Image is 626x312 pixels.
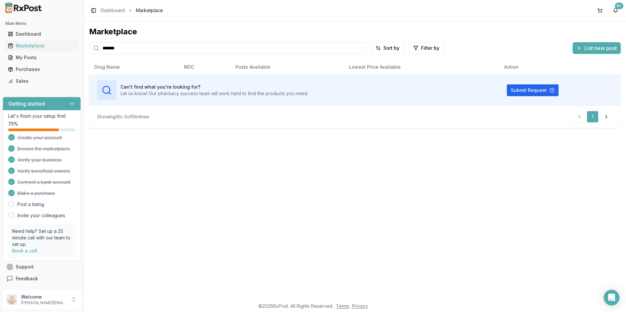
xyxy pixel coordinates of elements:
[230,59,344,75] th: Posts Available
[120,84,308,90] h3: Can't find what you're looking for?
[3,52,81,63] button: My Posts
[17,201,44,208] a: Post a listing
[371,42,404,54] button: Sort by
[573,42,621,54] button: List new post
[3,29,81,39] button: Dashboard
[3,76,81,86] button: Sales
[8,113,75,119] p: Let's finish your setup first!
[17,179,70,185] span: Connect a bank account
[16,275,38,282] span: Feedback
[421,45,439,51] span: Filter by
[89,26,621,37] div: Marketplace
[17,146,70,152] span: Browse the marketplace
[574,111,613,123] nav: pagination
[5,75,78,87] a: Sales
[336,303,349,309] a: Terms
[136,7,163,14] span: Marketplace
[5,21,78,26] h2: Main Menu
[573,45,621,52] a: List new post
[584,44,617,52] span: List new post
[352,303,368,309] a: Privacy
[120,90,308,97] p: Let us know! Our pharmacy success team will work hard to find the products you need.
[17,168,70,174] span: Verify beneficial owners
[17,190,55,197] span: Make a purchase
[5,40,78,52] a: Marketplace
[3,64,81,75] button: Purchases
[507,84,559,96] button: Submit Request
[17,157,62,163] span: Verify your business
[17,212,65,219] a: Invite your colleagues
[5,52,78,63] a: My Posts
[600,111,613,123] a: Go to next page
[179,59,230,75] th: NDC
[101,7,163,14] nav: breadcrumb
[21,300,66,305] p: [PERSON_NAME][EMAIL_ADDRESS][DOMAIN_NAME]
[3,3,45,13] img: RxPost Logo
[97,113,149,120] div: Showing 0 to 0 of 0 entries
[383,45,399,51] span: Sort by
[8,78,76,84] div: Sales
[8,31,76,37] div: Dashboard
[8,43,76,49] div: Marketplace
[7,294,17,305] img: User avatar
[3,41,81,51] button: Marketplace
[12,228,71,248] p: Need help? Set up a 25 minute call with our team to set up.
[8,100,45,108] h3: Getting started
[3,261,81,273] button: Support
[101,7,125,14] a: Dashboard
[344,59,499,75] th: Lowest Price Available
[17,134,62,141] span: Create your account
[12,248,37,253] a: Book a call
[615,3,623,9] div: 9+
[21,294,66,300] p: Welcome
[604,290,619,305] div: Open Intercom Messenger
[3,273,81,285] button: Feedback
[89,59,179,75] th: Drug Name
[8,121,18,127] span: 75 %
[587,111,598,123] a: 1
[5,63,78,75] a: Purchases
[5,28,78,40] a: Dashboard
[8,66,76,73] div: Purchases
[610,5,621,16] button: 9+
[499,59,621,75] th: Action
[8,54,76,61] div: My Posts
[409,42,444,54] button: Filter by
